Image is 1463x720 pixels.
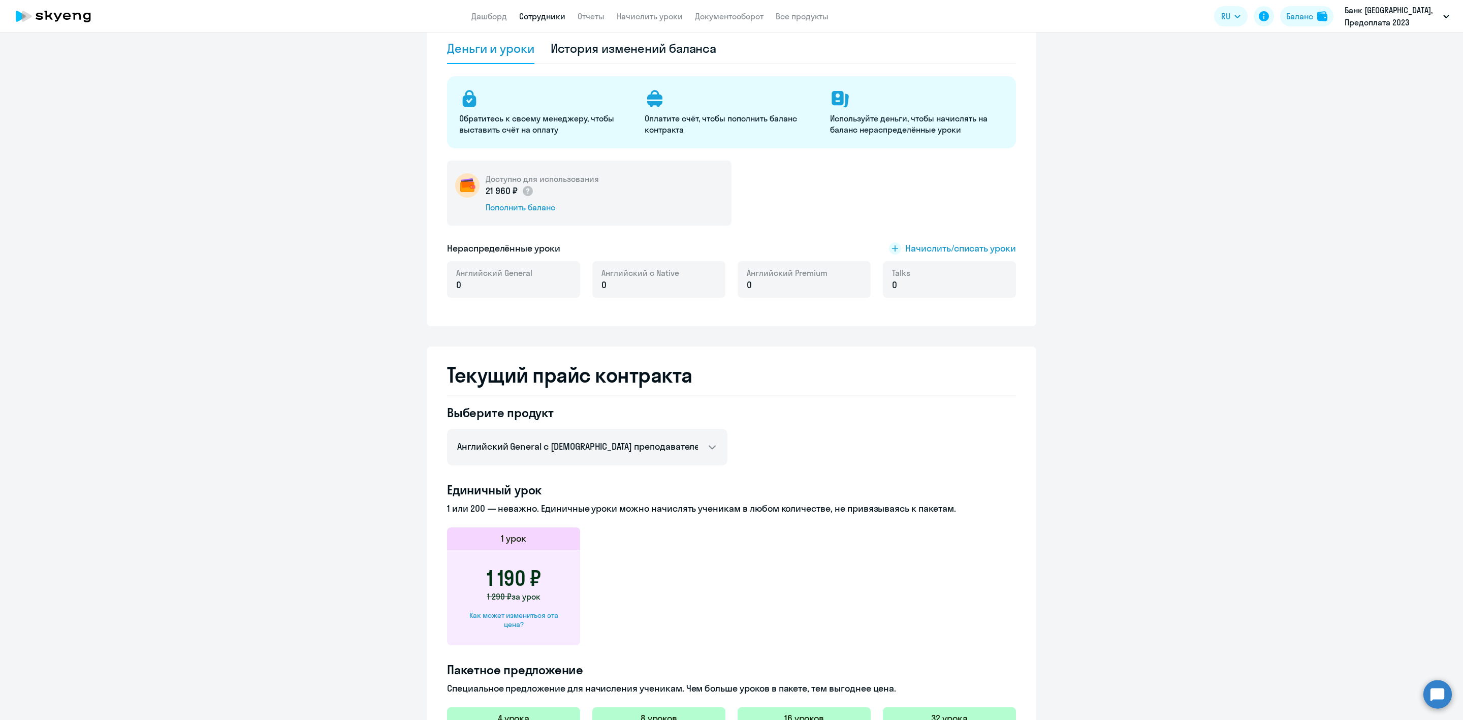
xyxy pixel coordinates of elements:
[747,278,752,292] span: 0
[1286,10,1313,22] div: Баланс
[459,113,632,135] p: Обратитесь к своему менеджеру, чтобы выставить счёт на оплату
[776,11,829,21] a: Все продукты
[1345,4,1439,28] p: Банк [GEOGRAPHIC_DATA], Предоплата 2023
[905,242,1016,255] span: Начислить/списать уроки
[456,267,532,278] span: Английский General
[1340,4,1454,28] button: Банк [GEOGRAPHIC_DATA], Предоплата 2023
[578,11,605,21] a: Отчеты
[447,40,534,56] div: Деньги и уроки
[486,173,599,184] h5: Доступно для использования
[747,267,828,278] span: Английский Premium
[471,11,507,21] a: Дашборд
[645,113,818,135] p: Оплатите счёт, чтобы пополнить баланс контракта
[487,566,541,590] h3: 1 190 ₽
[601,278,607,292] span: 0
[892,267,910,278] span: Talks
[456,278,461,292] span: 0
[830,113,1003,135] p: Используйте деньги, чтобы начислять на баланс нераспределённые уроки
[447,682,1016,695] p: Специальное предложение для начисления ученикам. Чем больше уроков в пакете, тем выгоднее цена.
[1317,11,1327,21] img: balance
[447,242,560,255] h5: Нераспределённые уроки
[447,482,1016,498] h4: Единичный урок
[463,611,564,629] div: Как может измениться эта цена?
[487,591,512,602] span: 1 290 ₽
[447,502,1016,515] p: 1 или 200 — неважно. Единичные уроки можно начислять ученикам в любом количестве, не привязываясь...
[617,11,683,21] a: Начислить уроки
[892,278,897,292] span: 0
[551,40,717,56] div: История изменений баланса
[486,202,599,213] div: Пополнить баланс
[695,11,764,21] a: Документооборот
[501,532,526,545] h5: 1 урок
[447,662,1016,678] h4: Пакетное предложение
[447,363,1016,387] h2: Текущий прайс контракта
[512,591,540,602] span: за урок
[447,404,727,421] h4: Выберите продукт
[455,173,480,198] img: wallet-circle.png
[486,184,534,198] p: 21 960 ₽
[601,267,679,278] span: Английский с Native
[519,11,565,21] a: Сотрудники
[1280,6,1333,26] button: Балансbalance
[1221,10,1230,22] span: RU
[1214,6,1248,26] button: RU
